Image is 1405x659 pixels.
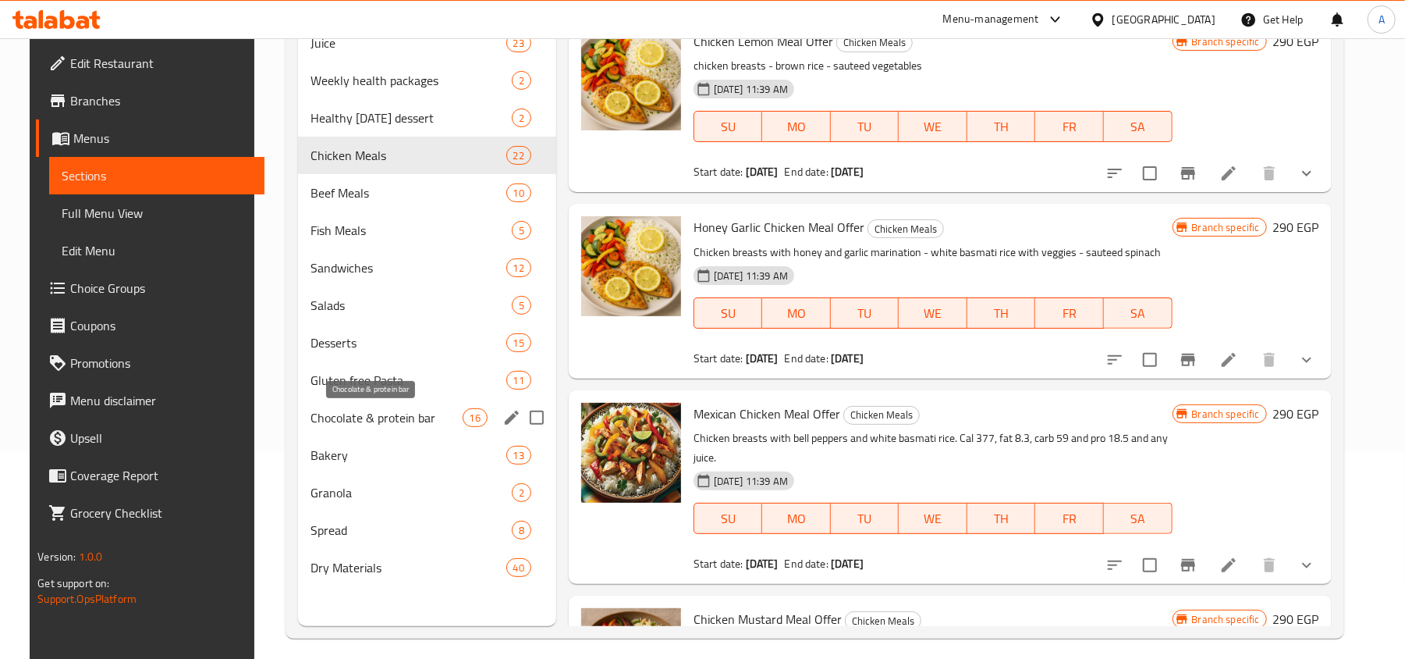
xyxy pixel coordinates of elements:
span: MO [768,508,825,530]
span: Select to update [1134,344,1166,376]
span: Menus [73,129,252,148]
span: TH [974,508,1030,530]
div: items [512,71,531,90]
span: SU [701,116,756,138]
div: Fish Meals5 [298,212,556,249]
svg: Show Choices [1297,164,1316,183]
span: Start date: [694,554,743,574]
button: delete [1251,155,1288,192]
button: edit [500,406,523,429]
a: Promotions [36,344,264,382]
svg: Show Choices [1297,351,1316,369]
span: Edit Restaurant [70,54,252,73]
button: SU [694,111,762,142]
button: SA [1104,111,1173,142]
button: MO [762,503,831,534]
button: delete [1251,341,1288,379]
span: Branch specific [1186,407,1266,422]
div: items [512,521,531,540]
div: Chicken Meals [867,219,944,238]
span: Branch specific [1186,612,1266,627]
span: Gluten free Pasta [310,371,506,390]
button: FR [1035,503,1104,534]
a: Edit menu item [1219,556,1238,575]
div: items [512,296,531,315]
span: Promotions [70,354,252,372]
span: Select to update [1134,549,1166,582]
button: WE [899,111,967,142]
span: 22 [507,148,530,163]
a: Edit Restaurant [36,45,264,82]
div: items [506,446,531,465]
span: Chicken Mustard Meal Offer [694,607,842,631]
span: WE [905,508,961,530]
div: Granola2 [298,474,556,511]
button: TU [831,111,899,142]
span: Chicken Meals [310,146,506,165]
button: SA [1104,503,1173,534]
div: Chicken Meals [843,406,920,425]
div: items [506,558,531,577]
span: Start date: [694,348,743,369]
span: Sandwiches [310,258,506,277]
a: Sections [49,157,264,194]
span: Branch specific [1186,220,1266,235]
span: SA [1110,116,1166,138]
a: Coupons [36,307,264,344]
button: TH [967,503,1036,534]
p: Chicken breasts with honey and garlic marination - white basmati rice with veggies - sauteed spinach [694,243,1173,262]
span: Bakery [310,446,506,465]
button: TU [831,297,899,329]
span: Choice Groups [70,279,252,297]
div: Chocolate & protein bar16edit [298,399,556,436]
span: 16 [463,411,487,426]
div: Menu-management [943,10,1039,29]
div: Chicken Meals [845,611,921,630]
span: TH [974,116,1030,138]
span: SU [701,302,756,325]
span: Fish Meals [310,221,512,240]
button: delete [1251,547,1288,584]
span: 5 [513,223,530,238]
button: FR [1035,111,1104,142]
img: Mexican Chicken Meal Offer [581,403,681,503]
span: Chicken Meals [846,612,921,630]
svg: Show Choices [1297,556,1316,575]
h6: 290 EGP [1273,403,1319,425]
div: items [506,146,531,165]
b: [DATE] [746,348,779,369]
button: MO [762,297,831,329]
div: items [506,258,531,277]
b: [DATE] [831,348,864,369]
p: Chicken breasts with bell peppers and white basmati rice. Cal 377, fat 8.3, carb 59 and pro 18.5 ... [694,429,1173,468]
button: sort-choices [1096,155,1134,192]
span: Get support on: [37,573,109,593]
span: Coverage Report [70,466,252,485]
div: Juice23 [298,24,556,62]
span: Dry Materials [310,558,506,577]
span: 5 [513,298,530,313]
span: Weekly health packages [310,71,512,90]
div: Healthy [DATE] dessert2 [298,99,556,137]
span: Granola [310,483,512,502]
span: Juice [310,34,506,52]
div: items [512,221,531,240]
span: Beef Meals [310,183,506,202]
a: Grocery Checklist [36,494,264,532]
a: Choice Groups [36,269,264,307]
span: Version: [37,547,76,567]
span: TU [837,508,893,530]
span: [DATE] 11:39 AM [708,82,794,97]
div: items [506,333,531,352]
div: items [512,109,531,127]
div: Spread [310,521,512,540]
a: Edit menu item [1219,164,1238,183]
span: Edit Menu [62,241,252,260]
span: Menu disclaimer [70,391,252,410]
span: End date: [785,348,828,369]
span: Salads [310,296,512,315]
